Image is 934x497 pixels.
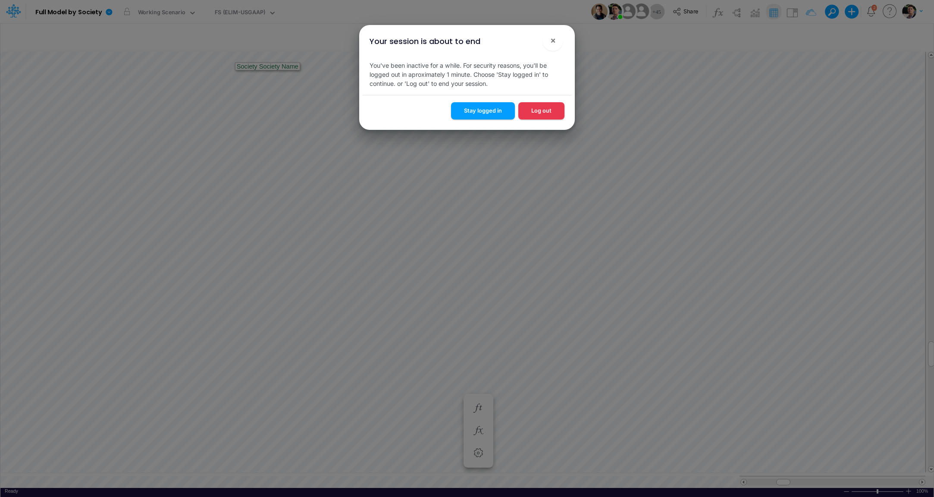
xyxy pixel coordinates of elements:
[518,102,564,119] button: Log out
[451,102,515,119] button: Stay logged in
[542,30,563,51] button: Close
[370,35,480,47] div: Your session is about to end
[363,54,571,95] div: You've been inactive for a while. For security reasons, you'll be logged out in aproximately 1 mi...
[550,35,556,45] span: ×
